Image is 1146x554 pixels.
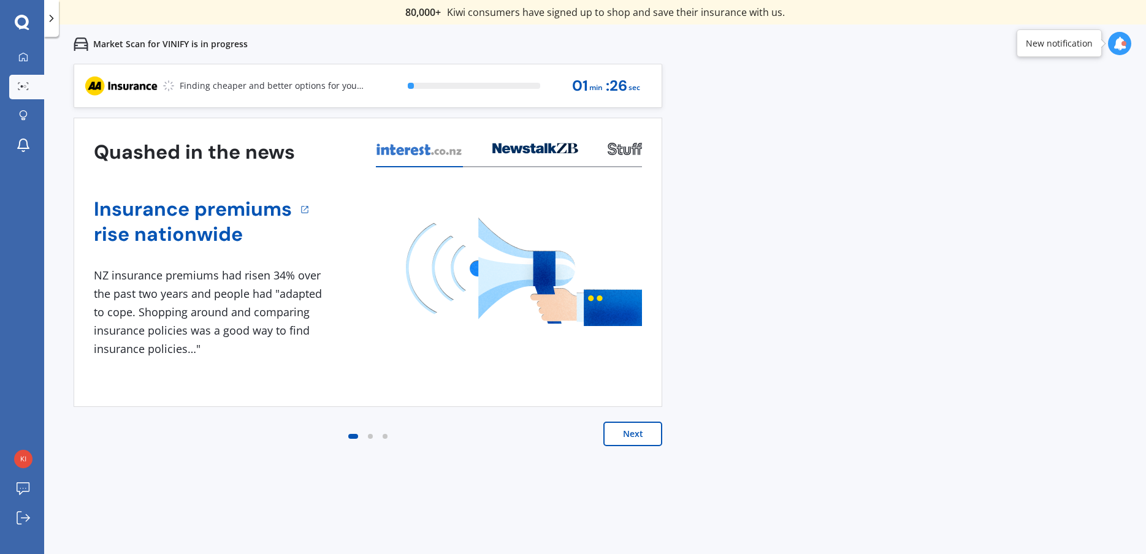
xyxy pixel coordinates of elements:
span: 01 [572,78,588,94]
div: NZ insurance premiums had risen 34% over the past two years and people had "adapted to cope. Shop... [94,267,327,358]
p: Finding cheaper and better options for you... [180,80,364,92]
span: : 26 [606,78,627,94]
h3: Quashed in the news [94,140,295,165]
span: min [589,80,603,96]
a: rise nationwide [94,222,292,247]
div: New notification [1026,37,1093,50]
img: car.f15378c7a67c060ca3f3.svg [74,37,88,51]
p: Market Scan for VINIFY is in progress [93,38,248,50]
a: Insurance premiums [94,197,292,222]
img: media image [406,218,642,326]
img: 418f69830b1b7084ecd04ed9ff3cfea7 [14,450,32,468]
span: sec [628,80,640,96]
button: Next [603,422,662,446]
